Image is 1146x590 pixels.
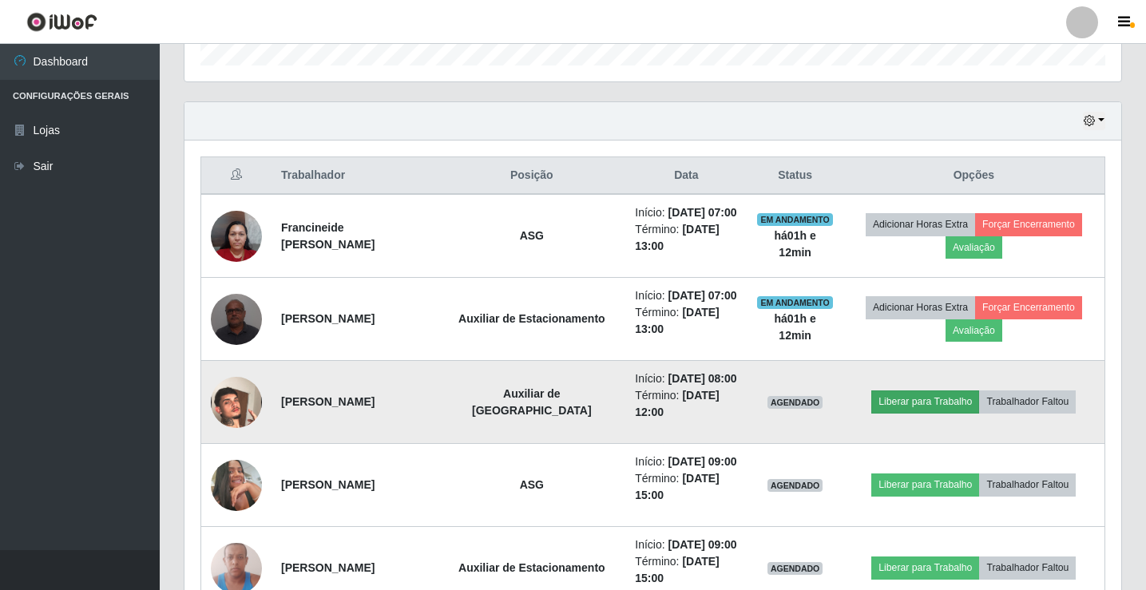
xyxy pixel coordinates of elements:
span: EM ANDAMENTO [757,213,833,226]
span: AGENDADO [767,396,823,409]
strong: [PERSON_NAME] [281,395,375,408]
button: Avaliação [946,236,1002,259]
strong: ASG [520,229,544,242]
li: Término: [635,304,737,338]
button: Avaliação [946,319,1002,342]
th: Trabalhador [272,157,438,195]
strong: Auxiliar de [GEOGRAPHIC_DATA] [472,387,592,417]
time: [DATE] 09:00 [668,538,737,551]
strong: há 01 h e 12 min [775,312,816,342]
strong: [PERSON_NAME] [281,561,375,574]
li: Término: [635,387,737,421]
th: Status [747,157,843,195]
time: [DATE] 07:00 [668,289,737,302]
span: EM ANDAMENTO [757,296,833,309]
li: Início: [635,537,737,553]
strong: [PERSON_NAME] [281,478,375,491]
th: Opções [843,157,1105,195]
span: AGENDADO [767,479,823,492]
th: Data [625,157,747,195]
time: [DATE] 09:00 [668,455,737,468]
img: 1726002463138.jpeg [211,357,262,448]
button: Liberar para Trabalho [871,556,979,579]
strong: Francineide [PERSON_NAME] [281,221,375,251]
strong: Auxiliar de Estacionamento [458,312,605,325]
button: Trabalhador Faltou [979,473,1076,496]
li: Início: [635,453,737,470]
button: Forçar Encerramento [975,296,1082,319]
button: Forçar Encerramento [975,213,1082,236]
button: Adicionar Horas Extra [866,296,975,319]
button: Trabalhador Faltou [979,390,1076,413]
li: Início: [635,204,737,221]
strong: há 01 h e 12 min [775,229,816,259]
li: Início: [635,370,737,387]
strong: ASG [520,478,544,491]
th: Posição [438,157,625,195]
strong: [PERSON_NAME] [281,312,375,325]
time: [DATE] 08:00 [668,372,737,385]
li: Término: [635,221,737,255]
li: Término: [635,470,737,504]
img: 1735852864597.jpeg [211,202,262,270]
span: AGENDADO [767,562,823,575]
img: 1754749446637.jpeg [211,460,262,511]
li: Início: [635,287,737,304]
strong: Auxiliar de Estacionamento [458,561,605,574]
button: Liberar para Trabalho [871,473,979,496]
time: [DATE] 07:00 [668,206,737,219]
img: CoreUI Logo [26,12,97,32]
img: 1696633229263.jpeg [211,285,262,353]
button: Liberar para Trabalho [871,390,979,413]
li: Término: [635,553,737,587]
button: Adicionar Horas Extra [866,213,975,236]
button: Trabalhador Faltou [979,556,1076,579]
